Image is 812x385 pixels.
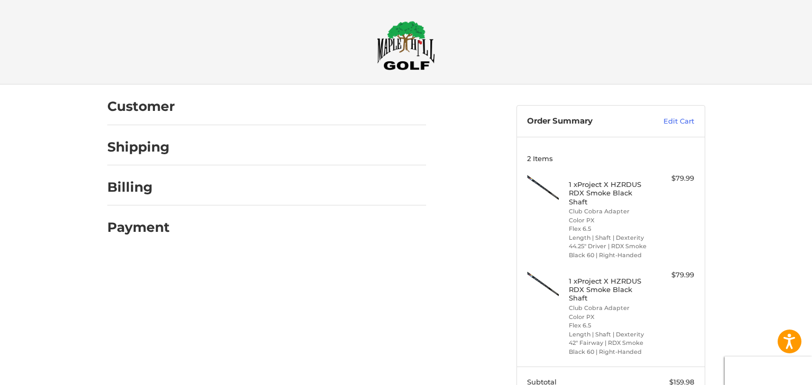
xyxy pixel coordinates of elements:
h2: Billing [107,179,169,195]
li: Color PX [569,216,650,225]
li: Flex 6.5 [569,224,650,233]
h3: Order Summary [527,116,641,127]
h3: 2 Items [527,154,694,163]
iframe: Google Customer Reviews [725,356,812,385]
h2: Customer [107,98,175,115]
li: Club Cobra Adapter [569,304,650,313]
li: Length | Shaft | Dexterity 44.25" Driver | RDX Smoke Black 60 | Right-Handed [569,233,650,260]
iframe: Gorgias live chat messenger [11,340,125,374]
li: Flex 6.5 [569,321,650,330]
h2: Shipping [107,139,170,155]
h4: 1 x Project X HZRDUS RDX Smoke Black Shaft [569,277,650,303]
div: $79.99 [652,270,694,280]
a: Edit Cart [641,116,694,127]
h2: Payment [107,219,170,236]
div: $79.99 [652,173,694,184]
li: Club Cobra Adapter [569,207,650,216]
li: Length | Shaft | Dexterity 42" Fairway | RDX Smoke Black 60 | Right-Handed [569,330,650,356]
li: Color PX [569,313,650,322]
h4: 1 x Project X HZRDUS RDX Smoke Black Shaft [569,180,650,206]
img: Maple Hill Golf [377,21,435,70]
